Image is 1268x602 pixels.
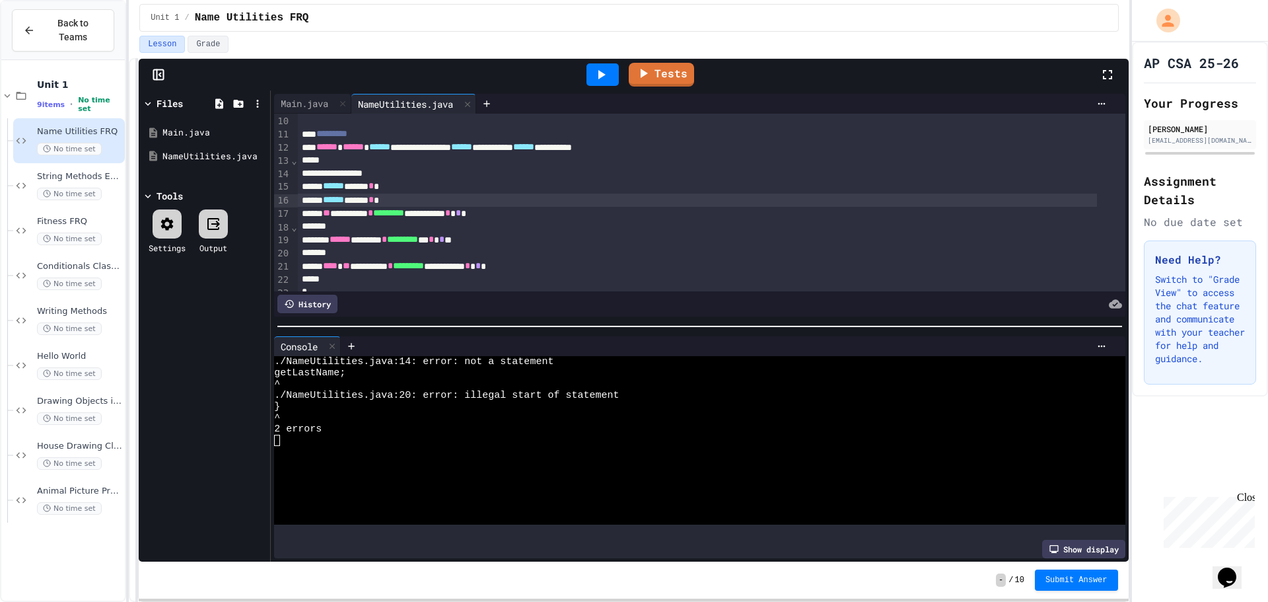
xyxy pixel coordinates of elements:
span: Name Utilities FRQ [37,126,122,137]
span: No time set [37,188,102,200]
a: Tests [629,63,694,87]
span: ^ [274,412,280,424]
span: 2 errors [274,424,322,435]
span: - [996,574,1006,587]
div: My Account [1143,5,1183,36]
span: Writing Methods [37,306,122,317]
h2: Your Progress [1144,94,1257,112]
div: 20 [274,247,291,260]
span: / [184,13,189,23]
span: Submit Answer [1045,575,1108,585]
div: 14 [274,168,291,181]
span: ./NameUtilities.java:14: error: not a statement [274,356,553,367]
div: No due date set [1144,214,1257,230]
span: No time set [37,322,102,335]
button: Grade [188,36,229,53]
span: / [1008,575,1013,585]
span: } [274,401,280,412]
span: getLastName; [274,367,345,379]
div: 21 [274,260,291,274]
div: Main.java [274,96,335,110]
div: 19 [274,234,291,247]
span: Name Utilities FRQ [195,10,309,26]
iframe: chat widget [1213,549,1255,589]
span: Fold line [291,222,297,233]
span: No time set [37,278,102,290]
span: Fold line [291,155,297,166]
span: ^ [274,379,280,390]
div: 12 [274,141,291,155]
span: Unit 1 [37,79,122,91]
button: Lesson [139,36,185,53]
div: Chat with us now!Close [5,5,91,84]
button: Submit Answer [1035,570,1118,591]
div: NameUtilities.java [162,150,265,163]
div: Main.java [274,94,351,114]
span: Unit 1 [151,13,179,23]
div: Tools [157,189,183,203]
div: 16 [274,194,291,207]
div: 22 [274,274,291,287]
p: Switch to "Grade View" to access the chat feature and communicate with your teacher for help and ... [1155,273,1246,365]
div: 15 [274,180,291,194]
div: [EMAIL_ADDRESS][DOMAIN_NAME] [1148,135,1253,145]
span: Drawing Objects in Java - HW Playposit Code [37,396,122,407]
span: • [70,99,73,110]
div: Console [274,336,341,356]
div: 11 [274,128,291,141]
button: Back to Teams [12,9,114,52]
span: No time set [37,502,102,515]
span: Conditionals Classwork [37,261,122,272]
span: 9 items [37,100,65,109]
span: No time set [37,457,102,470]
iframe: chat widget [1158,492,1255,548]
h3: Need Help? [1155,252,1246,268]
div: [PERSON_NAME] [1148,123,1253,135]
div: Output [199,242,227,254]
div: 13 [274,155,291,168]
div: Files [157,96,183,110]
span: 10 [1014,575,1024,585]
span: Fitness FRQ [37,216,122,227]
div: Show display [1042,540,1125,558]
span: Hello World [37,351,122,362]
div: 10 [274,115,291,128]
span: No time set [37,412,102,425]
div: NameUtilities.java [351,97,460,111]
h1: AP CSA 25-26 [1144,54,1239,72]
span: Back to Teams [43,17,103,44]
span: ./NameUtilities.java:20: error: illegal start of statement [274,390,619,401]
div: History [277,295,337,313]
span: No time set [37,367,102,380]
div: 23 [274,287,291,300]
div: Settings [149,242,186,254]
h2: Assignment Details [1144,172,1257,209]
span: Animal Picture Project [37,486,122,497]
span: String Methods Examples [37,171,122,182]
div: Main.java [162,126,265,139]
div: NameUtilities.java [351,94,476,114]
div: 18 [274,221,291,235]
span: No time set [78,96,122,113]
div: 17 [274,207,291,221]
span: No time set [37,143,102,155]
span: House Drawing Classwork [37,441,122,452]
div: Console [274,340,324,354]
span: No time set [37,233,102,245]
